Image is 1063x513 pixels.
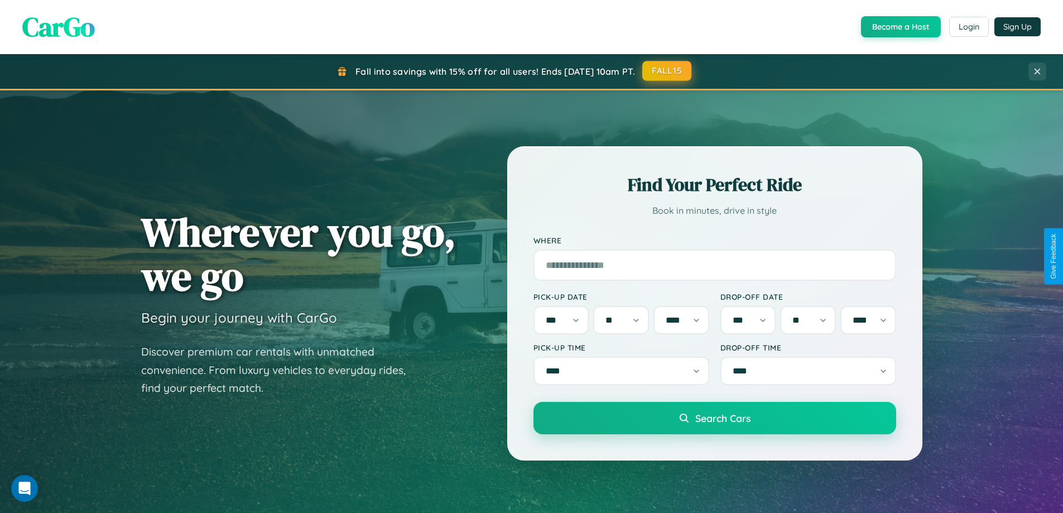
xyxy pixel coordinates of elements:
h3: Begin your journey with CarGo [141,309,337,326]
button: Login [949,17,989,37]
label: Where [533,236,896,245]
button: Become a Host [861,16,941,37]
p: Discover premium car rentals with unmatched convenience. From luxury vehicles to everyday rides, ... [141,343,420,397]
button: Sign Up [994,17,1041,36]
span: CarGo [22,8,95,45]
h2: Find Your Perfect Ride [533,172,896,197]
div: Give Feedback [1050,234,1057,279]
p: Book in minutes, drive in style [533,203,896,219]
label: Drop-off Date [720,292,896,301]
span: Search Cars [695,412,751,424]
button: Search Cars [533,402,896,434]
label: Pick-up Date [533,292,709,301]
label: Drop-off Time [720,343,896,352]
h1: Wherever you go, we go [141,210,456,298]
button: FALL15 [642,61,691,81]
div: Open Intercom Messenger [11,475,38,502]
span: Fall into savings with 15% off for all users! Ends [DATE] 10am PT. [355,66,635,77]
label: Pick-up Time [533,343,709,352]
